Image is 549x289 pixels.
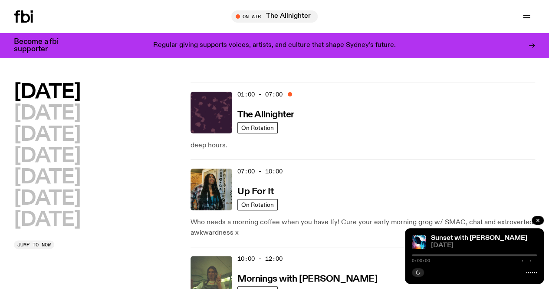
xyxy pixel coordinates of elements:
[237,275,377,284] h3: Mornings with [PERSON_NAME]
[191,217,535,238] p: Who needs a morning coffee when you have Ify! Cure your early morning grog w/ SMAC, chat and extr...
[237,255,283,263] span: 10:00 - 12:00
[237,186,273,196] a: Up For It
[14,146,80,166] button: [DATE]
[519,259,537,263] span: -:--:--
[14,168,80,187] button: [DATE]
[14,38,69,53] h3: Become a fbi supporter
[237,199,278,210] a: On Rotation
[412,259,430,263] span: 0:00:00
[431,235,527,242] a: Sunset with [PERSON_NAME]
[14,83,80,102] button: [DATE]
[14,240,54,249] button: Jump to now
[237,90,283,99] span: 01:00 - 07:00
[153,42,396,50] p: Regular giving supports voices, artists, and culture that shape Sydney’s future.
[14,189,80,209] button: [DATE]
[191,169,232,210] img: Ify - a Brown Skin girl with black braided twists, looking up to the side with her tongue stickin...
[14,104,80,123] button: [DATE]
[241,202,274,208] span: On Rotation
[231,10,318,23] button: On AirThe Allnighter
[237,110,294,120] h3: The Allnighter
[431,242,537,249] span: [DATE]
[14,125,80,145] button: [DATE]
[237,273,377,284] a: Mornings with [PERSON_NAME]
[237,167,283,176] span: 07:00 - 10:00
[237,187,273,196] h3: Up For It
[14,210,80,230] button: [DATE]
[191,140,535,151] p: deep hours.
[412,235,426,249] img: Simon Caldwell stands side on, looking downwards. He has headphones on. Behind him is a brightly ...
[237,109,294,120] a: The Allnighter
[237,122,278,133] a: On Rotation
[241,125,274,131] span: On Rotation
[17,242,51,247] span: Jump to now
